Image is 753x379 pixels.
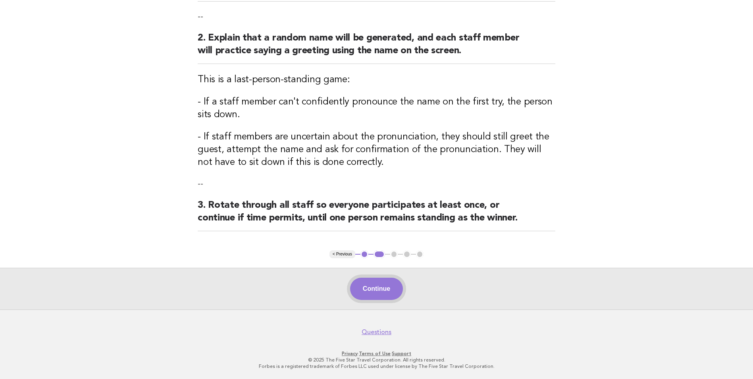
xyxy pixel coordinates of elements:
button: 1 [360,250,368,258]
h2: 3. Rotate through all staff so everyone participates at least once, or continue if time permits, ... [198,199,555,231]
p: Forbes is a registered trademark of Forbes LLC used under license by The Five Star Travel Corpora... [134,363,620,369]
h3: - If a staff member can't confidently pronounce the name on the first try, the person sits down. [198,96,555,121]
a: Support [392,351,411,356]
p: -- [198,178,555,189]
a: Terms of Use [359,351,391,356]
a: Questions [362,328,391,336]
p: © 2025 The Five Star Travel Corporation. All rights reserved. [134,357,620,363]
a: Privacy [342,351,358,356]
p: -- [198,11,555,22]
button: 2 [374,250,385,258]
p: · · [134,350,620,357]
button: < Previous [329,250,355,258]
button: Continue [350,278,403,300]
h3: - If staff members are uncertain about the pronunciation, they should still greet the guest, atte... [198,131,555,169]
h2: 2. Explain that a random name will be generated, and each staff member will practice saying a gre... [198,32,555,64]
h3: This is a last-person-standing game: [198,73,555,86]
